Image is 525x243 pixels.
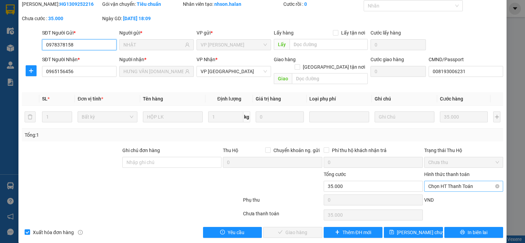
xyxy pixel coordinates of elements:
span: Lấy [274,39,290,50]
input: Tên người gửi [123,41,184,49]
li: 271 - [PERSON_NAME] - [GEOGRAPHIC_DATA] - [GEOGRAPHIC_DATA] [64,17,286,25]
span: printer [460,230,465,235]
span: Giao [274,73,292,84]
label: Cước lấy hàng [371,30,401,36]
span: Định lượng [217,96,241,102]
div: SĐT Người Gửi [42,29,117,37]
div: Tổng: 1 [25,131,203,139]
span: plus [26,68,36,73]
button: printerIn biên lai [444,227,503,238]
span: kg [243,111,250,122]
b: nhson.halan [214,1,241,7]
span: Tên hàng [143,96,163,102]
span: [GEOGRAPHIC_DATA] tận nơi [300,63,368,71]
span: Đơn vị tính [78,96,103,102]
button: checkGiao hàng [263,227,322,238]
div: Nhân viên tạo: [183,0,282,8]
span: VND [424,197,434,203]
div: Cước rồi : [283,0,362,8]
span: user [185,42,190,47]
span: Chọn HT Thanh Toán [428,181,499,191]
span: Cước hàng [440,96,463,102]
span: exclamation-circle [220,230,225,235]
span: Yêu cầu [228,229,244,236]
button: plus [26,65,37,76]
div: Gói vận chuyển: [102,0,181,8]
div: CMND/Passport [429,56,503,63]
span: Phí thu hộ khách nhận trả [329,147,389,154]
span: Lấy tận nơi [338,29,368,37]
span: Chuyển khoản ng. gửi [271,147,322,154]
div: Trạng thái Thu Hộ [424,147,503,154]
span: Bất kỳ [82,112,133,122]
input: Ghi chú đơn hàng [122,157,221,168]
b: GỬI : VP [GEOGRAPHIC_DATA] [9,46,102,69]
b: 35.000 [48,16,63,21]
div: Chưa thanh toán [242,210,323,222]
div: Chưa cước : [22,15,101,22]
span: Giao hàng [274,57,296,62]
label: Ghi chú đơn hàng [122,148,160,153]
label: Cước giao hàng [371,57,404,62]
b: Tiêu chuẩn [137,1,161,7]
button: plus [493,111,500,122]
div: VP gửi [197,29,271,37]
input: Dọc đường [292,73,368,84]
span: user [185,69,190,74]
input: Dọc đường [290,39,368,50]
input: Cước lấy hàng [371,39,426,50]
span: [PERSON_NAME] chuyển hoàn [397,229,462,236]
div: Phụ thu [242,196,323,208]
button: exclamation-circleYêu cầu [203,227,262,238]
span: Thu Hộ [223,148,238,153]
span: VP Hoàng Gia [201,40,267,50]
span: Xuất hóa đơn hàng [30,229,77,236]
div: [PERSON_NAME]: [22,0,101,8]
div: Người gửi [119,29,194,37]
b: 0 [304,1,307,7]
input: Tên người nhận [123,68,184,75]
input: VD: Bàn, Ghế [143,111,203,122]
button: delete [25,111,36,122]
button: save[PERSON_NAME] chuyển hoàn [384,227,443,238]
input: 0 [440,111,488,122]
span: save [389,230,394,235]
span: VP Nhận [197,57,215,62]
div: SĐT Người Nhận [42,56,117,63]
label: Hình thức thanh toán [424,172,470,177]
th: Loại phụ phí [307,92,372,106]
span: Tổng cước [324,172,346,177]
th: Ghi chú [372,92,437,106]
span: info-circle [78,230,83,235]
span: Lấy hàng [274,30,294,36]
input: Ghi Chú [375,111,434,122]
span: plus [335,230,340,235]
span: SL [42,96,48,102]
img: logo.jpg [9,9,60,43]
div: Người nhận [119,56,194,63]
span: VP Trường Chinh [201,66,267,77]
b: HG1309252216 [59,1,94,7]
span: In biên lai [468,229,487,236]
input: Cước giao hàng [371,66,426,77]
span: Giá trị hàng [256,96,281,102]
span: Thêm ĐH mới [342,229,371,236]
span: close-circle [495,184,499,188]
button: plusThêm ĐH mới [324,227,383,238]
div: Ngày GD: [102,15,181,22]
b: [DATE] 18:09 [123,16,151,21]
span: Chưa thu [428,157,499,167]
input: 0 [256,111,304,122]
